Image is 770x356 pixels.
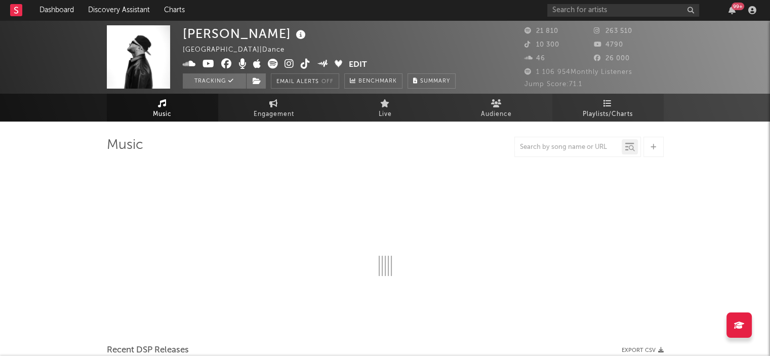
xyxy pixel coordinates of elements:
a: Benchmark [344,73,402,89]
span: 1 106 954 Monthly Listeners [524,69,632,75]
a: Live [330,94,441,122]
a: Audience [441,94,552,122]
span: Benchmark [358,75,397,88]
div: [PERSON_NAME] [183,25,308,42]
span: Jump Score: 71.1 [524,81,582,88]
em: Off [321,79,334,85]
span: Music [153,108,172,121]
input: Search by song name or URL [515,143,622,151]
span: Audience [481,108,512,121]
button: Tracking [183,73,246,89]
input: Search for artists [547,4,699,17]
a: Music [107,94,218,122]
span: Playlists/Charts [583,108,633,121]
span: 4790 [594,42,623,48]
a: Engagement [218,94,330,122]
button: Export CSV [622,347,664,353]
button: Summary [408,73,456,89]
span: 26 000 [594,55,630,62]
span: 21 810 [524,28,558,34]
button: 99+ [728,6,736,14]
span: 263 510 [594,28,632,34]
div: 99 + [732,3,744,10]
div: [GEOGRAPHIC_DATA] | Dance [183,44,296,56]
span: Engagement [254,108,294,121]
span: 46 [524,55,545,62]
button: Edit [349,59,367,71]
span: Live [379,108,392,121]
button: Email AlertsOff [271,73,339,89]
a: Playlists/Charts [552,94,664,122]
span: Summary [420,78,450,84]
span: 10 300 [524,42,559,48]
